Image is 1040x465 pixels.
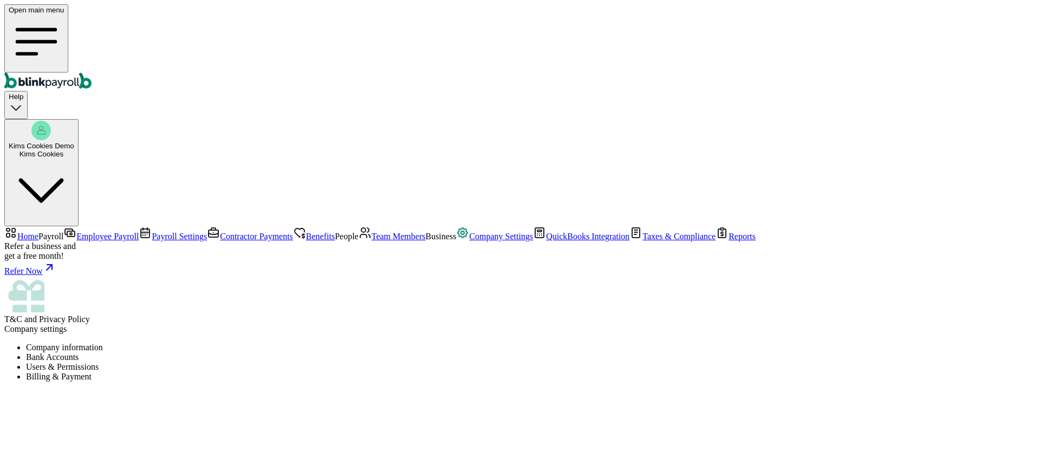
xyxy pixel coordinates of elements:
[9,142,74,150] span: Kims Cookies Demo
[425,232,456,241] span: Business
[4,232,38,241] a: Home
[293,232,335,241] a: Benefits
[207,232,293,241] a: Contractor Payments
[63,232,139,241] a: Employee Payroll
[642,232,716,241] span: Taxes & Compliance
[9,93,23,101] span: Help
[39,315,90,324] span: Privacy Policy
[716,232,756,241] a: Reports
[306,232,335,241] span: Benefits
[456,232,533,241] a: Company Settings
[4,91,28,119] button: Help
[220,232,293,241] span: Contractor Payments
[9,150,74,158] div: Kims Cookies
[26,362,1036,372] li: Users & Permissions
[152,232,207,241] span: Payroll Settings
[17,232,38,241] span: Home
[76,232,139,241] span: Employee Payroll
[533,232,629,241] a: QuickBooks Integration
[26,352,1036,362] li: Bank Accounts
[860,348,1040,465] iframe: Chat Widget
[139,232,207,241] a: Payroll Settings
[4,4,68,73] button: Open main menu
[4,315,22,324] span: T&C
[335,232,359,241] span: People
[546,232,629,241] span: QuickBooks Integration
[359,232,426,241] a: Team Members
[4,241,1036,261] div: Refer a business and get a free month!
[4,315,90,324] span: and
[469,232,533,241] span: Company Settings
[729,232,756,241] span: Reports
[26,343,1036,352] li: Company information
[4,324,67,333] span: Company settings
[629,232,716,241] a: Taxes & Compliance
[38,232,63,241] span: Payroll
[372,232,426,241] span: Team Members
[26,372,1036,382] li: Billing & Payment
[4,4,1036,91] nav: Global
[4,226,1036,324] nav: Sidebar
[4,119,79,227] button: Kims Cookies DemoKims Cookies
[9,6,64,14] span: Open main menu
[4,261,1036,276] a: Refer Now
